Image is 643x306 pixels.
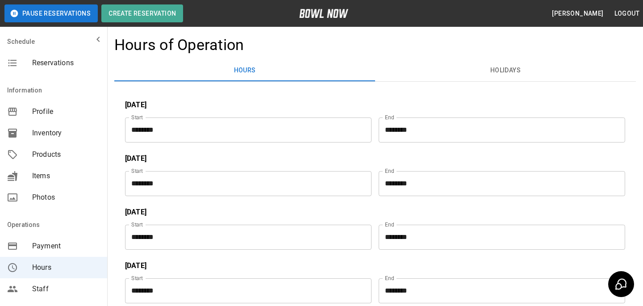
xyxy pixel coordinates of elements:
p: [DATE] [125,260,625,271]
label: End [385,221,394,228]
span: Payment [32,241,100,252]
label: Start [131,113,143,121]
img: logo [299,9,348,18]
span: Products [32,149,100,160]
h4: Hours of Operation [114,36,244,54]
button: Logout [611,5,643,22]
p: [DATE] [125,153,625,164]
span: Staff [32,284,100,294]
span: Items [32,171,100,181]
span: Reservations [32,58,100,68]
input: Choose time, selected time is 12:00 PM [379,171,619,196]
p: [DATE] [125,207,625,218]
input: Choose time, selected time is 12:00 PM [125,171,365,196]
button: Hours [114,60,375,81]
span: Photos [32,192,100,203]
label: Start [131,274,143,282]
button: Create Reservation [101,4,183,22]
p: [DATE] [125,100,625,110]
input: Choose time, selected time is 4:00 PM [125,278,365,303]
button: [PERSON_NAME] [548,5,607,22]
label: End [385,274,394,282]
input: Choose time, selected time is 6:00 PM [379,278,619,303]
label: Start [131,221,143,228]
input: Choose time, selected time is 5:30 PM [379,225,619,250]
button: Pause Reservations [4,4,98,22]
label: Start [131,167,143,175]
input: Choose time, selected time is 10:00 AM [125,117,365,143]
button: Holidays [375,60,636,81]
span: Hours [32,262,100,273]
span: Profile [32,106,100,117]
input: Choose time, selected time is 4:00 PM [379,117,619,143]
label: End [385,113,394,121]
label: End [385,167,394,175]
span: Inventory [32,128,100,138]
div: basic tabs example [114,60,636,81]
input: Choose time, selected time is 4:30 PM [125,225,365,250]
